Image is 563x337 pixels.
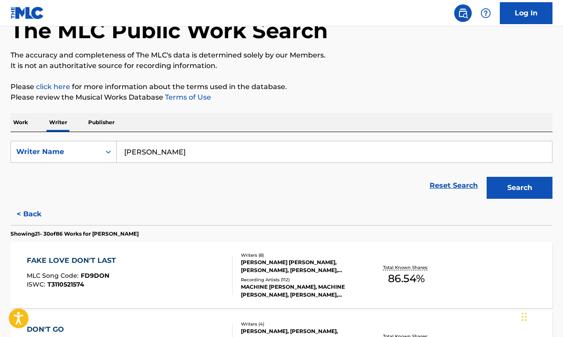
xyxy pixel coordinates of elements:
[47,280,84,288] span: T3110521574
[383,264,430,271] p: Total Known Shares:
[522,304,527,330] div: Drag
[16,147,95,157] div: Writer Name
[241,283,361,299] div: MACHINE [PERSON_NAME], MACHINE [PERSON_NAME], [PERSON_NAME], [PERSON_NAME], MACHINE GUN [PERSON_N...
[81,272,109,280] span: FD9DON
[27,324,104,335] div: DON'T GO
[11,50,552,61] p: The accuracy and completeness of The MLC's data is determined solely by our Members.
[11,82,552,92] p: Please for more information about the terms used in the database.
[487,177,552,199] button: Search
[241,321,361,327] div: Writers ( 4 )
[519,295,563,337] iframe: Chat Widget
[11,203,63,225] button: < Back
[11,141,552,203] form: Search Form
[11,92,552,103] p: Please review the Musical Works Database
[477,4,495,22] div: Help
[47,113,70,132] p: Writer
[11,230,139,238] p: Showing 21 - 30 of 86 Works for [PERSON_NAME]
[458,8,468,18] img: search
[27,272,81,280] span: MLC Song Code :
[241,258,361,274] div: [PERSON_NAME] [PERSON_NAME], [PERSON_NAME], [PERSON_NAME], [PERSON_NAME], [PERSON_NAME], [PERSON_...
[11,113,31,132] p: Work
[11,7,44,19] img: MLC Logo
[36,82,70,91] a: click here
[86,113,117,132] p: Publisher
[481,8,491,18] img: help
[11,61,552,71] p: It is not an authoritative source for recording information.
[27,280,47,288] span: ISWC :
[11,242,552,308] a: FAKE LOVE DON'T LASTMLC Song Code:FD9DONISWC:T3110521574Writers (8)[PERSON_NAME] [PERSON_NAME], [...
[163,93,211,101] a: Terms of Use
[241,252,361,258] div: Writers ( 8 )
[454,4,472,22] a: Public Search
[500,2,552,24] a: Log In
[241,276,361,283] div: Recording Artists ( 112 )
[27,255,120,266] div: FAKE LOVE DON'T LAST
[11,18,328,44] h1: The MLC Public Work Search
[425,176,482,195] a: Reset Search
[388,271,425,287] span: 86.54 %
